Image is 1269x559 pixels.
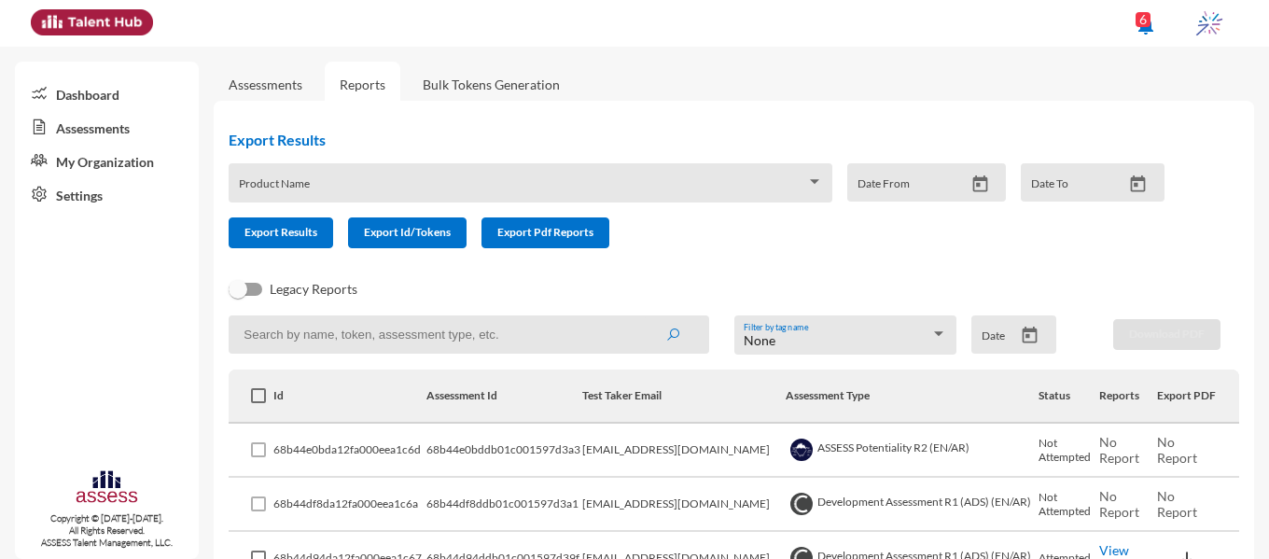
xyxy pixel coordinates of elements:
th: Export PDF [1157,370,1239,424]
span: Export Results [244,225,317,239]
button: Export Pdf Reports [481,217,609,248]
td: 68b44df8ddb01c001597d3a1 [426,478,582,532]
p: Copyright © [DATE]-[DATE]. All Rights Reserved. ASSESS Talent Management, LLC. [15,512,199,549]
td: 68b44e0bddb01c001597d3a3 [426,424,582,478]
a: My Organization [15,144,199,177]
th: Assessment Id [426,370,582,424]
span: Download PDF [1129,327,1205,341]
span: Export Pdf Reports [497,225,593,239]
span: Export Id/Tokens [364,225,451,239]
span: No Report [1157,434,1197,466]
span: No Report [1099,488,1139,520]
button: Open calendar [1013,326,1046,345]
td: Development Assessment R1 (ADS) (EN/AR) [786,478,1039,532]
span: No Report [1099,434,1139,466]
a: Bulk Tokens Generation [408,62,575,107]
a: Dashboard [15,77,199,110]
span: Legacy Reports [270,278,357,300]
img: assesscompany-logo.png [75,468,139,509]
button: Open calendar [964,175,997,194]
button: Export Id/Tokens [348,217,467,248]
th: Id [273,370,426,424]
th: Test Taker Email [582,370,786,424]
td: ASSESS Potentiality R2 (EN/AR) [786,424,1039,478]
button: Export Results [229,217,333,248]
th: Status [1039,370,1099,424]
span: No Report [1157,488,1197,520]
a: Assessments [15,110,199,144]
td: 68b44e0bda12fa000eea1c6d [273,424,426,478]
td: [EMAIL_ADDRESS][DOMAIN_NAME] [582,478,786,532]
a: Assessments [229,77,302,92]
th: Reports [1099,370,1157,424]
button: Download PDF [1113,319,1220,350]
span: None [744,332,775,348]
input: Search by name, token, assessment type, etc. [229,315,708,354]
button: Open calendar [1122,175,1154,194]
mat-icon: notifications [1135,14,1157,36]
td: Not Attempted [1039,478,1099,532]
div: 6 [1136,12,1150,27]
th: Assessment Type [786,370,1039,424]
a: Reports [325,62,400,107]
td: 68b44df8da12fa000eea1c6a [273,478,426,532]
h2: Export Results [229,131,1179,148]
td: [EMAIL_ADDRESS][DOMAIN_NAME] [582,424,786,478]
td: Not Attempted [1039,424,1099,478]
a: Settings [15,177,199,211]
